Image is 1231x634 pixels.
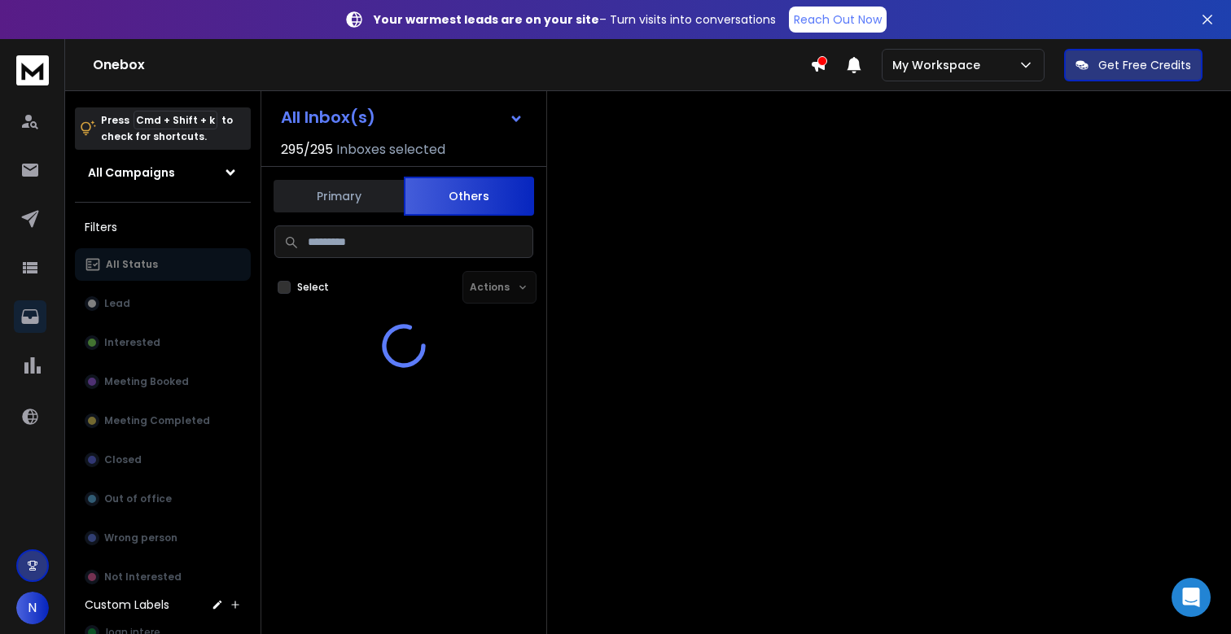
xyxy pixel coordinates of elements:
p: Get Free Credits [1098,57,1191,73]
p: Press to check for shortcuts. [101,112,233,145]
p: Reach Out Now [794,11,882,28]
button: All Inbox(s) [268,101,537,133]
button: N [16,592,49,624]
a: Reach Out Now [789,7,887,33]
h3: Inboxes selected [336,140,445,160]
h3: Custom Labels [85,597,169,613]
strong: Your warmest leads are on your site [374,11,599,28]
img: logo [16,55,49,85]
span: 295 / 295 [281,140,333,160]
h3: Filters [75,216,251,238]
button: All Campaigns [75,156,251,189]
p: My Workspace [892,57,987,73]
span: Cmd + Shift + k [134,111,217,129]
h1: All Campaigns [88,164,175,181]
button: Others [404,177,534,216]
button: Get Free Credits [1064,49,1203,81]
div: Open Intercom Messenger [1172,578,1211,617]
button: Primary [274,178,404,214]
h1: All Inbox(s) [281,109,375,125]
h1: Onebox [93,55,810,75]
label: Select [297,281,329,294]
p: – Turn visits into conversations [374,11,776,28]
